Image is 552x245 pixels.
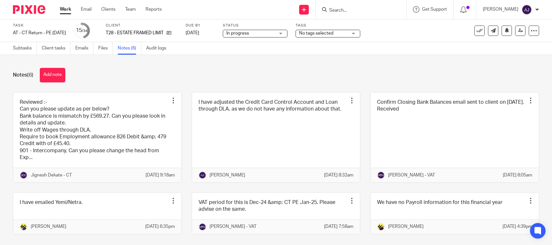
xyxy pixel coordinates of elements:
div: AT - CT Return - PE 31-01-2025 [13,30,66,36]
a: Team [125,6,136,13]
a: Audit logs [146,42,171,55]
a: Files [98,42,113,55]
img: Pixie [13,5,45,14]
img: Megan-Starbridge.jpg [377,223,385,231]
label: Tags [296,23,360,28]
img: svg%3E [199,171,206,179]
small: /34 [82,29,88,33]
p: [DATE] 8:05am [503,172,532,178]
p: [DATE] 8:32am [324,172,353,178]
p: [PERSON_NAME] [483,6,518,13]
p: [PERSON_NAME] [210,172,245,178]
label: Due by [186,23,215,28]
label: Client [106,23,178,28]
span: In progress [226,31,249,36]
p: Jignesh Dekate - CT [31,172,72,178]
a: Reports [146,6,162,13]
span: [DATE] [186,31,199,35]
label: Status [223,23,287,28]
div: 15 [76,27,88,34]
p: [PERSON_NAME] - VAT [210,223,256,230]
a: Emails [75,42,93,55]
p: [DATE] 9:18am [146,172,175,178]
a: Notes (6) [118,42,141,55]
img: svg%3E [377,171,385,179]
p: [DATE] 7:58am [324,223,353,230]
img: svg%3E [522,5,532,15]
div: AT - CT Return - PE [DATE] [13,30,66,36]
a: Email [81,6,92,13]
p: [PERSON_NAME] [31,223,66,230]
p: [PERSON_NAME] [388,223,424,230]
img: Bobo-Starbridge%201.jpg [20,223,27,231]
a: Subtasks [13,42,37,55]
p: [DATE] 6:35pm [145,223,175,230]
label: Task [13,23,66,28]
a: Client tasks [42,42,70,55]
h1: Notes [13,72,33,79]
a: Work [60,6,71,13]
img: svg%3E [199,223,206,231]
p: [DATE] 4:39pm [503,223,532,230]
a: Clients [101,6,115,13]
span: Get Support [422,7,447,12]
span: (6) [27,72,33,78]
p: [PERSON_NAME] - VAT [388,172,435,178]
span: No tags selected [299,31,333,36]
input: Search [329,8,387,14]
p: T28 - ESTATE FRAMED LIMITED [106,30,163,36]
button: Add note [40,68,65,82]
img: svg%3E [20,171,27,179]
